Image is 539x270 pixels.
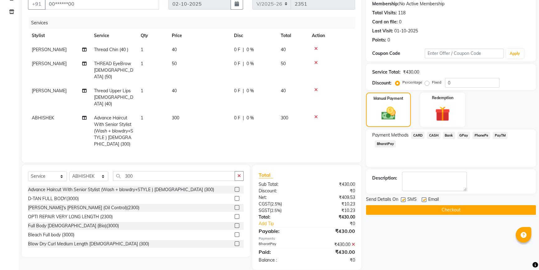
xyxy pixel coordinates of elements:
[259,172,273,178] span: Total
[402,80,422,85] label: Percentage
[32,115,54,121] span: ABHISHEK
[254,248,307,256] div: Paid:
[372,19,398,25] div: Card on file:
[372,50,425,57] div: Coupon Code
[372,69,401,75] div: Service Total:
[307,181,360,188] div: ₹430.00
[94,88,133,107] span: Thread Upper Lips [DEMOGRAPHIC_DATA] (40)
[387,37,390,43] div: 0
[141,61,143,66] span: 1
[28,205,139,211] div: [PERSON_NAME]'s [PERSON_NAME] (Oil Control)(2300)
[307,188,360,194] div: ₹0
[172,115,179,121] span: 300
[94,115,133,147] span: Advance Haircut With Senior Stylist (Wash + blowdry+STYLE ) [DEMOGRAPHIC_DATA] (300)
[259,201,270,207] span: CGST
[141,88,143,94] span: 1
[271,201,281,206] span: 2.5%
[254,201,307,207] div: ( )
[254,181,307,188] div: Sub Total:
[457,132,470,139] span: GPay
[246,115,254,121] span: 0 %
[28,223,119,229] div: Full Body [DEMOGRAPHIC_DATA] (Bio)(3000)
[243,46,244,53] span: |
[366,196,398,204] span: Send Details On
[377,105,400,122] img: _cash.svg
[372,80,391,86] div: Discount:
[172,61,177,66] span: 50
[366,205,536,215] button: Checkout
[493,132,508,139] span: PayTM
[254,207,307,214] div: ( )
[254,227,307,235] div: Payable:
[28,29,90,43] th: Stylist
[399,19,401,25] div: 0
[307,248,360,256] div: ₹430.00
[254,194,307,201] div: Net:
[307,257,360,263] div: ₹0
[373,96,403,101] label: Manual Payment
[254,257,307,263] div: Balance :
[94,61,133,80] span: THREAD EyeBrow [DEMOGRAPHIC_DATA] (50)
[375,140,396,147] span: BharatPay
[29,17,360,29] div: Services
[113,171,235,181] input: Search or Scan
[28,214,113,220] div: OPTI REPAIR VERY LONG LENGTH (2300)
[307,241,360,248] div: ₹430.00
[403,69,419,75] div: ₹430.00
[234,46,240,53] span: 0 F
[425,49,504,58] input: Enter Offer / Coupon Code
[230,29,277,43] th: Disc
[259,208,270,213] span: SGST
[141,47,143,52] span: 1
[28,195,79,202] div: D-TAN FULL BODY(3000)
[281,115,288,121] span: 300
[271,208,280,213] span: 2.5%
[246,46,254,53] span: 0 %
[234,88,240,94] span: 0 F
[427,132,440,139] span: CASH
[372,10,397,16] div: Total Visits:
[28,232,74,238] div: Bleach Full body (3000)
[254,241,307,248] div: BharatPay
[32,61,67,66] span: [PERSON_NAME]
[254,214,307,220] div: Total:
[281,61,286,66] span: 50
[506,49,524,58] button: Apply
[307,194,360,201] div: ₹409.53
[316,220,360,227] div: ₹0
[243,88,244,94] span: |
[411,132,424,139] span: CARD
[307,214,360,220] div: ₹430.00
[432,80,441,85] label: Fixed
[428,196,439,204] span: Email
[472,132,490,139] span: PhonePe
[443,132,455,139] span: Bank
[394,28,418,34] div: 01-10-2025
[172,47,177,52] span: 40
[254,188,307,194] div: Discount:
[32,88,67,94] span: [PERSON_NAME]
[307,201,360,207] div: ₹10.23
[234,60,240,67] span: 0 F
[430,104,455,123] img: _gift.svg
[372,1,530,7] div: No Active Membership
[308,29,355,43] th: Action
[94,47,128,52] span: Thread Chin (40 )
[28,186,214,193] div: Advance Haircut With Senior Stylist (Wash + blowdry+STYLE ) [DEMOGRAPHIC_DATA] (300)
[407,196,417,204] span: SMS
[172,88,177,94] span: 40
[372,37,386,43] div: Points:
[254,220,316,227] a: Add Tip
[307,207,360,214] div: ₹10.23
[259,236,355,241] div: Payments
[137,29,168,43] th: Qty
[277,29,308,43] th: Total
[432,95,453,101] label: Redemption
[246,60,254,67] span: 0 %
[307,227,360,235] div: ₹430.00
[243,115,244,121] span: |
[281,88,286,94] span: 40
[372,132,409,138] span: Payment Methods
[398,10,405,16] div: 118
[234,115,240,121] span: 0 F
